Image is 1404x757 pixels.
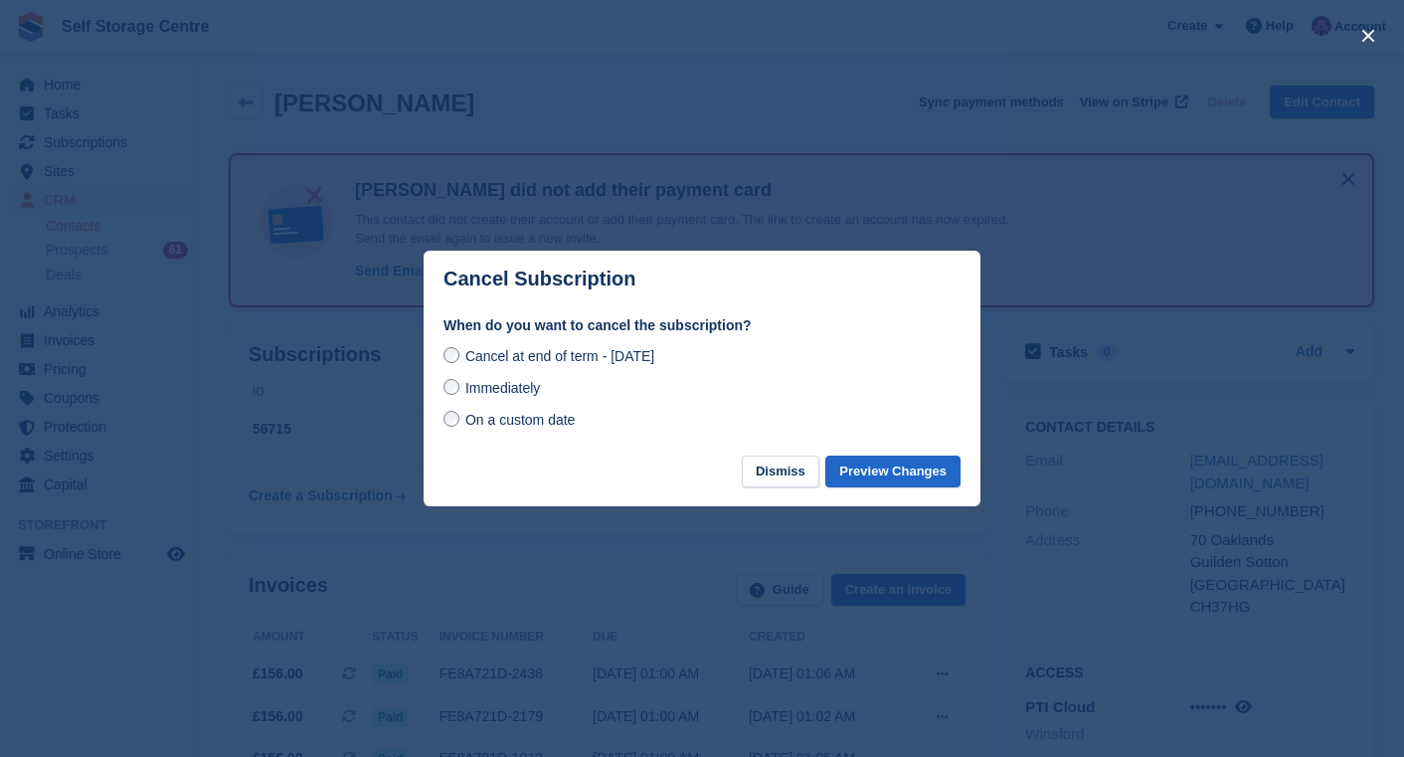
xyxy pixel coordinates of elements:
button: Dismiss [742,456,819,488]
input: On a custom date [443,411,459,427]
p: Cancel Subscription [443,268,635,290]
button: close [1352,20,1384,52]
label: When do you want to cancel the subscription? [443,315,961,336]
span: Cancel at end of term - [DATE] [465,348,654,364]
span: On a custom date [465,412,576,428]
button: Preview Changes [825,456,961,488]
input: Immediately [443,379,459,395]
span: Immediately [465,380,540,396]
input: Cancel at end of term - [DATE] [443,347,459,363]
